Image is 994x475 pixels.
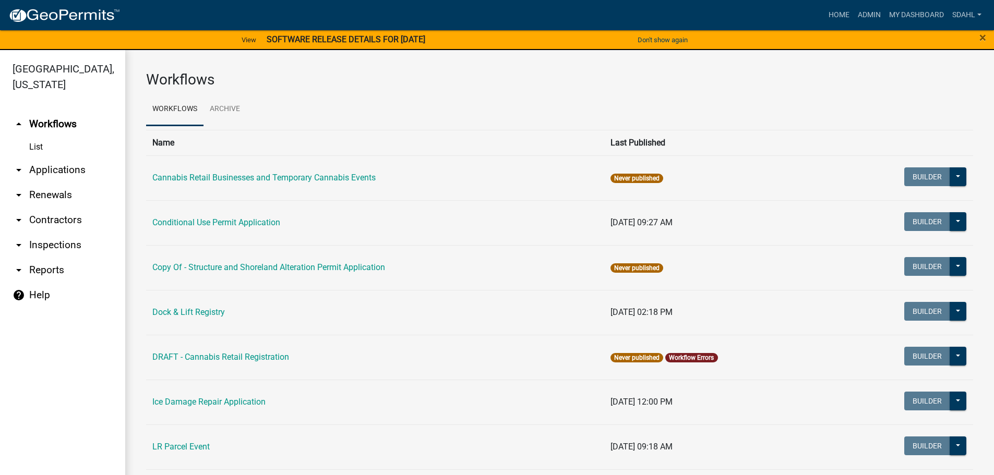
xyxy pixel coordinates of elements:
[979,31,986,44] button: Close
[13,289,25,301] i: help
[13,239,25,251] i: arrow_drop_down
[979,30,986,45] span: ×
[610,217,673,227] span: [DATE] 09:27 AM
[152,442,210,452] a: LR Parcel Event
[604,130,837,155] th: Last Published
[610,397,673,407] span: [DATE] 12:00 PM
[13,214,25,226] i: arrow_drop_down
[610,442,673,452] span: [DATE] 09:18 AM
[610,174,663,183] span: Never published
[267,34,425,44] strong: SOFTWARE RELEASE DETAILS FOR [DATE]
[854,5,885,25] a: Admin
[610,307,673,317] span: [DATE] 02:18 PM
[146,93,203,126] a: Workflows
[904,302,950,321] button: Builder
[904,392,950,410] button: Builder
[152,173,376,182] a: Cannabis Retail Businesses and Temporary Cannabis Events
[13,264,25,276] i: arrow_drop_down
[146,71,973,89] h3: Workflows
[904,212,950,231] button: Builder
[904,347,950,366] button: Builder
[885,5,948,25] a: My Dashboard
[152,217,280,227] a: Conditional Use Permit Application
[669,354,714,361] a: Workflow Errors
[948,5,986,25] a: sdahl
[237,31,260,48] a: View
[13,189,25,201] i: arrow_drop_down
[824,5,854,25] a: Home
[610,263,663,273] span: Never published
[152,397,266,407] a: Ice Damage Repair Application
[152,307,225,317] a: Dock & Lift Registry
[152,352,289,362] a: DRAFT - Cannabis Retail Registration
[633,31,692,48] button: Don't show again
[203,93,246,126] a: Archive
[13,118,25,130] i: arrow_drop_up
[904,436,950,455] button: Builder
[904,257,950,276] button: Builder
[13,164,25,176] i: arrow_drop_down
[610,353,663,362] span: Never published
[152,262,385,272] a: Copy Of - Structure and Shoreland Alteration Permit Application
[146,130,604,155] th: Name
[904,167,950,186] button: Builder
